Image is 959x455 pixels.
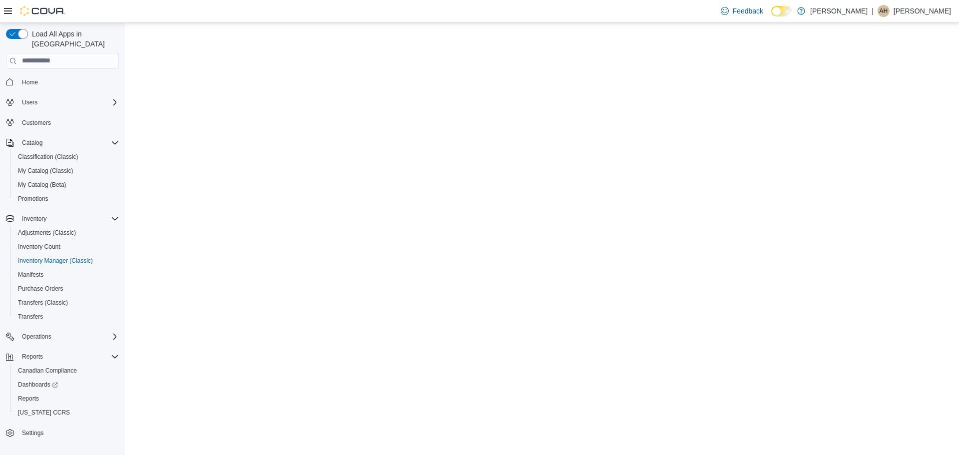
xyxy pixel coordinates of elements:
button: Reports [18,351,47,363]
a: Inventory Manager (Classic) [14,255,97,267]
p: [PERSON_NAME] [894,5,951,17]
span: Transfers [14,311,119,323]
button: Transfers (Classic) [10,296,123,310]
span: Users [22,98,37,106]
span: Customers [22,119,51,127]
span: Transfers (Classic) [14,297,119,309]
span: Promotions [14,193,119,205]
a: Dashboards [10,378,123,392]
a: Classification (Classic) [14,151,82,163]
span: Customers [18,116,119,129]
span: Purchase Orders [14,283,119,295]
span: Home [22,78,38,86]
button: [US_STATE] CCRS [10,406,123,420]
span: Adjustments (Classic) [14,227,119,239]
span: My Catalog (Beta) [18,181,66,189]
button: Customers [2,115,123,130]
span: Classification (Classic) [18,153,78,161]
span: Transfers [18,313,43,321]
span: Inventory Manager (Classic) [18,257,93,265]
button: Inventory [2,212,123,226]
a: Manifests [14,269,47,281]
span: Dashboards [18,381,58,389]
a: Purchase Orders [14,283,67,295]
span: Classification (Classic) [14,151,119,163]
span: Dark Mode [771,16,772,17]
button: Users [18,96,41,108]
button: Classification (Classic) [10,150,123,164]
span: Operations [18,331,119,343]
span: Settings [22,429,43,437]
button: Purchase Orders [10,282,123,296]
span: Inventory Count [18,243,60,251]
span: My Catalog (Classic) [18,167,73,175]
a: Dashboards [14,379,62,391]
span: Inventory [18,213,119,225]
button: Settings [2,426,123,440]
span: Washington CCRS [14,407,119,419]
a: Customers [18,117,55,129]
a: Transfers [14,311,47,323]
a: Promotions [14,193,52,205]
span: Operations [22,333,51,341]
span: Feedback [733,6,763,16]
span: Reports [18,351,119,363]
span: Home [18,76,119,88]
button: Inventory Manager (Classic) [10,254,123,268]
span: Manifests [18,271,43,279]
p: [PERSON_NAME] [810,5,868,17]
button: Inventory Count [10,240,123,254]
span: Inventory Count [14,241,119,253]
button: Operations [18,331,55,343]
div: Anthony Horvath [878,5,890,17]
span: Inventory [22,215,46,223]
button: Operations [2,330,123,344]
span: Manifests [14,269,119,281]
span: Adjustments (Classic) [18,229,76,237]
input: Dark Mode [771,6,792,16]
span: Canadian Compliance [14,365,119,377]
span: Promotions [18,195,48,203]
span: Load All Apps in [GEOGRAPHIC_DATA] [28,29,119,49]
button: Inventory [18,213,50,225]
a: My Catalog (Classic) [14,165,77,177]
span: Catalog [18,137,119,149]
a: My Catalog (Beta) [14,179,70,191]
button: My Catalog (Beta) [10,178,123,192]
button: Canadian Compliance [10,364,123,378]
span: Canadian Compliance [18,367,77,375]
span: Reports [22,353,43,361]
button: Reports [10,392,123,406]
a: Inventory Count [14,241,64,253]
a: Reports [14,393,43,405]
a: Home [18,76,42,88]
span: Transfers (Classic) [18,299,68,307]
button: Home [2,75,123,89]
span: My Catalog (Beta) [14,179,119,191]
button: Promotions [10,192,123,206]
p: | [872,5,874,17]
a: Transfers (Classic) [14,297,72,309]
button: My Catalog (Classic) [10,164,123,178]
a: [US_STATE] CCRS [14,407,74,419]
a: Canadian Compliance [14,365,81,377]
span: Users [18,96,119,108]
img: Cova [20,6,65,16]
button: Adjustments (Classic) [10,226,123,240]
a: Feedback [717,1,767,21]
span: Settings [18,427,119,439]
a: Adjustments (Classic) [14,227,80,239]
span: Reports [14,393,119,405]
span: AH [880,5,888,17]
button: Catalog [2,136,123,150]
button: Manifests [10,268,123,282]
span: My Catalog (Classic) [14,165,119,177]
a: Settings [18,427,47,439]
button: Transfers [10,310,123,324]
span: Reports [18,395,39,403]
span: Purchase Orders [18,285,63,293]
span: Catalog [22,139,42,147]
button: Users [2,95,123,109]
span: [US_STATE] CCRS [18,409,70,417]
span: Inventory Manager (Classic) [14,255,119,267]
